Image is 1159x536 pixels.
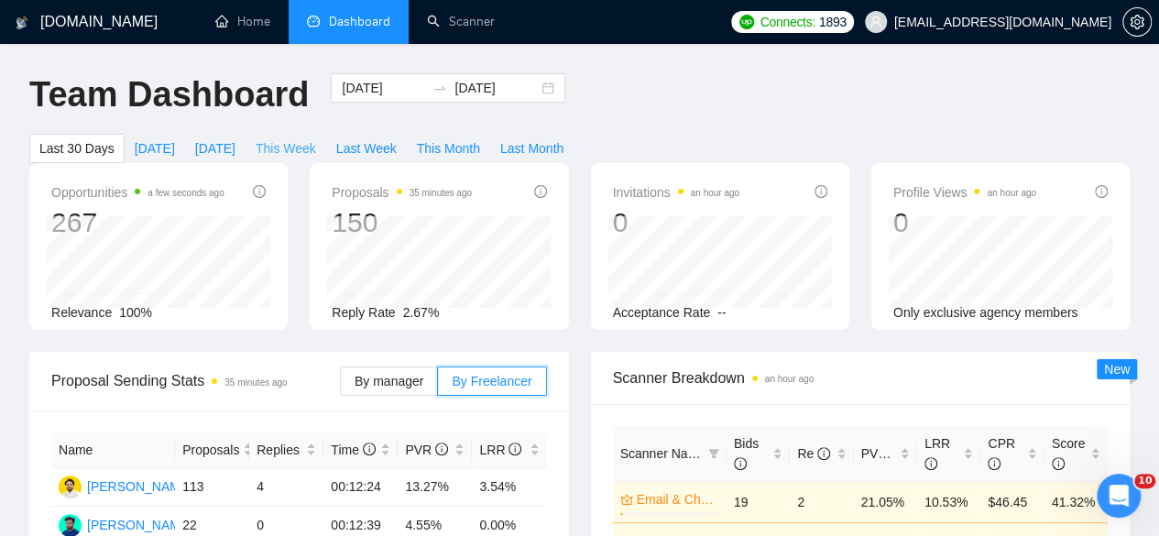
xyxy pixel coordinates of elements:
span: info-circle [253,185,266,198]
td: 41.32% [1044,481,1108,522]
td: 113 [175,468,249,507]
span: [DATE] [135,138,175,159]
span: info-circle [988,457,1000,470]
span: user [869,16,882,28]
a: AM[PERSON_NAME] [59,517,192,531]
span: filter [705,440,723,467]
span: Only exclusive agency members [893,305,1078,320]
time: an hour ago [765,374,814,384]
span: Relevance [51,305,112,320]
span: -- [717,305,726,320]
span: LRR [479,443,521,457]
div: [PERSON_NAME] [87,515,192,535]
span: PVR [861,446,904,461]
span: info-circle [1052,457,1065,470]
span: filter [708,448,719,459]
span: info-circle [924,457,937,470]
span: Bids [734,436,759,471]
span: Opportunities [51,181,224,203]
time: 35 minutes ago [224,377,287,388]
td: 00:12:24 [323,468,398,507]
div: 0 [893,205,1036,240]
td: 2 [790,481,853,522]
span: Proposals [182,440,239,460]
span: By manager [355,374,423,388]
button: Last Week [326,134,407,163]
a: HM[PERSON_NAME] [59,478,192,493]
time: 35 minutes ago [410,188,472,198]
th: Replies [249,432,323,468]
span: swap-right [432,81,447,95]
button: [DATE] [125,134,185,163]
button: This Week [246,134,326,163]
span: Proposal Sending Stats [51,369,340,392]
span: setting [1123,15,1151,29]
button: Last Month [490,134,574,163]
span: Acceptance Rate [613,305,711,320]
span: Invitations [613,181,739,203]
td: 13.27% [398,468,472,507]
div: [PERSON_NAME] [87,476,192,497]
img: HM [59,476,82,498]
span: Score [1052,436,1086,471]
span: info-circle [891,447,903,460]
span: info-circle [363,443,376,455]
span: Profile Views [893,181,1036,203]
td: 10.53% [917,481,980,522]
span: info-circle [815,185,827,198]
td: 19 [727,481,790,522]
span: Dashboard [329,14,390,29]
time: a few seconds ago [148,188,224,198]
span: dashboard [307,15,320,27]
span: Connects: [760,12,815,32]
span: This Month [417,138,480,159]
td: 4 [249,468,323,507]
span: Reply Rate [332,305,395,320]
td: 3.54% [472,468,546,507]
span: PVR [405,443,448,457]
div: 267 [51,205,224,240]
span: New [1104,362,1130,377]
span: CPR [988,436,1015,471]
span: info-circle [817,447,830,460]
span: 1893 [819,12,847,32]
span: [DATE] [195,138,235,159]
td: 21.05% [854,481,917,522]
button: setting [1122,7,1152,37]
time: an hour ago [691,188,739,198]
span: info-circle [1095,185,1108,198]
img: upwork-logo.png [739,15,754,29]
span: Re [797,446,830,461]
span: Last 30 Days [39,138,115,159]
span: info-circle [508,443,521,455]
button: Last 30 Days [29,134,125,163]
h1: Team Dashboard [29,73,309,116]
span: info-circle [435,443,448,455]
th: Name [51,432,175,468]
span: LRR [924,436,950,471]
a: setting [1122,15,1152,29]
span: Scanner Breakdown [613,366,1109,389]
span: Last Month [500,138,563,159]
iframe: Intercom live chat [1097,474,1141,518]
span: info-circle [534,185,547,198]
time: an hour ago [987,188,1035,198]
div: 0 [613,205,739,240]
button: [DATE] [185,134,246,163]
span: Scanner Name [620,446,705,461]
input: Start date [342,78,425,98]
a: homeHome [215,14,270,29]
a: Email & Chat Support [637,489,716,509]
span: 2.67% [403,305,440,320]
span: Last Week [336,138,397,159]
img: logo [16,8,28,38]
span: By Freelancer [452,374,531,388]
span: 100% [119,305,152,320]
span: info-circle [734,457,747,470]
td: $46.45 [980,481,1044,522]
div: 150 [332,205,472,240]
a: searchScanner [427,14,495,29]
span: Replies [257,440,302,460]
input: End date [454,78,538,98]
th: Proposals [175,432,249,468]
